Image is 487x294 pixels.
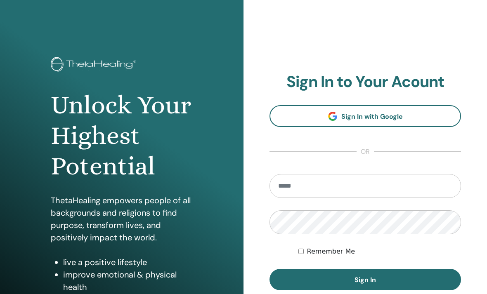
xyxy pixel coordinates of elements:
[63,268,192,293] li: improve emotional & physical health
[341,112,403,121] span: Sign In with Google
[298,247,461,256] div: Keep me authenticated indefinitely or until I manually logout
[51,194,192,244] p: ThetaHealing empowers people of all backgrounds and religions to find purpose, transform lives, a...
[63,256,192,268] li: live a positive lifestyle
[357,147,374,157] span: or
[307,247,355,256] label: Remember Me
[270,269,461,290] button: Sign In
[270,105,461,127] a: Sign In with Google
[355,275,376,284] span: Sign In
[270,73,461,92] h2: Sign In to Your Acount
[51,90,192,182] h1: Unlock Your Highest Potential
